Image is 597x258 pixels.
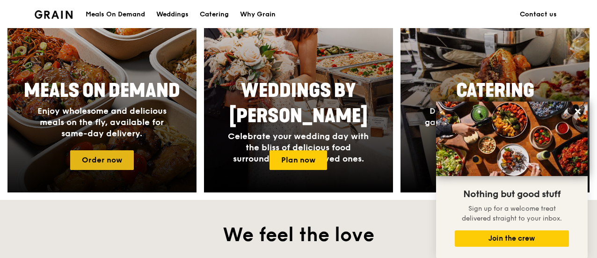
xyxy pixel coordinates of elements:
a: Weddings [151,0,194,29]
img: Grain [35,10,73,19]
span: Enjoy wholesome and delicious meals on the fly, available for same-day delivery. [37,106,167,139]
span: Catering [456,80,534,102]
div: Meals On Demand [86,0,145,29]
button: Join the crew [455,230,569,247]
span: Sign up for a welcome treat delivered straight to your inbox. [462,205,562,222]
a: Contact us [514,0,562,29]
span: Meals On Demand [24,80,180,102]
span: Nothing but good stuff [463,189,561,200]
img: DSC07876-Edit02-Large.jpeg [436,102,588,176]
a: Catering [194,0,234,29]
a: Why Grain [234,0,281,29]
span: Weddings by [PERSON_NAME] [229,80,368,127]
div: Catering [200,0,229,29]
a: Order now [70,150,134,170]
div: Weddings [156,0,189,29]
a: Plan now [269,150,327,170]
button: Close [570,104,585,119]
div: Why Grain [240,0,276,29]
span: Celebrate your wedding day with the bliss of delicious food surrounded by your loved ones. [228,131,369,164]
